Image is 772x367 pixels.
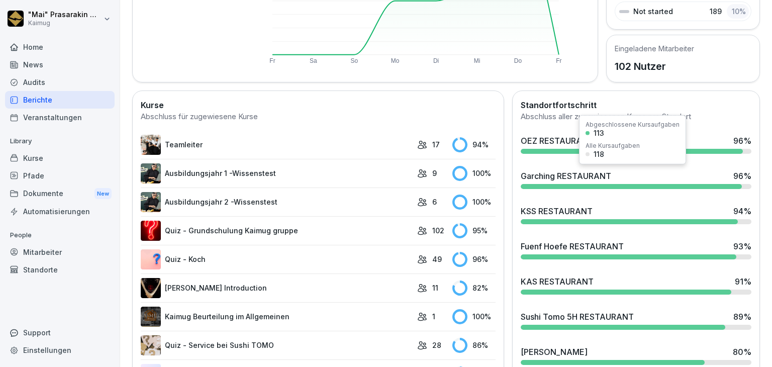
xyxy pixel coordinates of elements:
[452,223,496,238] div: 95 %
[5,243,115,261] a: Mitarbeiter
[141,307,412,327] a: Kaimug Beurteilung im Allgemeinen
[28,20,102,27] p: Kaimug
[5,167,115,185] a: Pfade
[141,135,412,155] a: Teamleiter
[452,309,496,324] div: 100 %
[432,168,437,178] p: 9
[521,240,624,252] div: Fuenf Hoefe RESTAURANT
[5,109,115,126] a: Veranstaltungen
[141,249,412,269] a: Quiz - Koch
[432,283,438,293] p: 11
[141,111,496,123] div: Abschluss für zugewiesene Kurse
[432,254,442,264] p: 49
[269,57,275,64] text: Fr
[432,311,435,322] p: 1
[517,201,755,228] a: KSS RESTAURANT94%
[452,166,496,181] div: 100 %
[141,278,161,298] img: ejcw8pgrsnj3kwnpxq2wy9us.png
[474,57,480,64] text: Mi
[141,192,161,212] img: kdhala7dy4uwpjq3l09r8r31.png
[452,338,496,353] div: 86 %
[521,111,751,123] div: Abschluss aller zugewiesenen Kurse pro Standort
[514,57,522,64] text: Do
[594,151,604,158] div: 118
[351,57,358,64] text: So
[556,57,562,64] text: Fr
[521,311,634,323] div: Sushi Tomo 5H RESTAURANT
[28,11,102,19] p: "Mai" Prasarakin Natechnanok
[733,311,751,323] div: 89 %
[141,221,161,241] img: ima4gw5kbha2jc8jl1pti4b9.png
[141,221,412,241] a: Quiz - Grundschulung Kaimug gruppe
[521,276,594,288] div: KAS RESTAURANT
[141,99,496,111] h2: Kurse
[141,335,161,355] img: pak566alvbcplycpy5gzgq7j.png
[141,163,161,183] img: m7c771e1b5zzexp1p9raqxk8.png
[391,57,400,64] text: Mo
[432,225,444,236] p: 102
[517,307,755,334] a: Sushi Tomo 5H RESTAURANT89%
[5,149,115,167] a: Kurse
[594,130,604,137] div: 113
[5,91,115,109] a: Berichte
[141,192,412,212] a: Ausbildungsjahr 2 -Wissenstest
[5,341,115,359] a: Einstellungen
[733,170,751,182] div: 96 %
[433,57,439,64] text: Di
[5,324,115,341] div: Support
[521,135,594,147] div: OEZ RESTAURANT
[5,73,115,91] a: Audits
[141,249,161,269] img: t7brl8l3g3sjoed8o8dm9hn8.png
[141,278,412,298] a: [PERSON_NAME] Introduction
[5,185,115,203] div: Dokumente
[521,205,593,217] div: KSS RESTAURANT
[727,4,749,19] div: 10 %
[733,205,751,217] div: 94 %
[452,195,496,210] div: 100 %
[5,38,115,56] div: Home
[452,281,496,296] div: 82 %
[94,188,112,200] div: New
[432,139,440,150] p: 17
[733,240,751,252] div: 93 %
[517,131,755,158] a: OEZ RESTAURANT96%
[141,163,412,183] a: Ausbildungsjahr 1 -Wissenstest
[141,335,412,355] a: Quiz - Service bei Sushi TOMO
[5,261,115,279] a: Standorte
[141,135,161,155] img: pytyph5pk76tu4q1kwztnixg.png
[5,133,115,149] p: Library
[735,276,751,288] div: 91 %
[5,227,115,243] p: People
[733,346,751,358] div: 80 %
[432,340,441,350] p: 28
[5,203,115,220] a: Automatisierungen
[310,57,317,64] text: Sa
[615,43,694,54] h5: Eingeladene Mitarbeiter
[586,122,680,128] div: Abgeschlossene Kursaufgaben
[452,137,496,152] div: 94 %
[5,185,115,203] a: DokumenteNew
[517,166,755,193] a: Garching RESTAURANT96%
[586,143,640,149] div: Alle Kursaufgaben
[633,6,673,17] p: Not started
[521,170,611,182] div: Garching RESTAURANT
[615,59,694,74] p: 102 Nutzer
[521,99,751,111] h2: Standortfortschritt
[452,252,496,267] div: 96 %
[5,56,115,73] a: News
[517,271,755,299] a: KAS RESTAURANT91%
[432,197,437,207] p: 6
[733,135,751,147] div: 96 %
[521,346,588,358] div: [PERSON_NAME]
[710,6,722,17] p: 189
[141,307,161,327] img: vu7fopty42ny43mjush7cma0.png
